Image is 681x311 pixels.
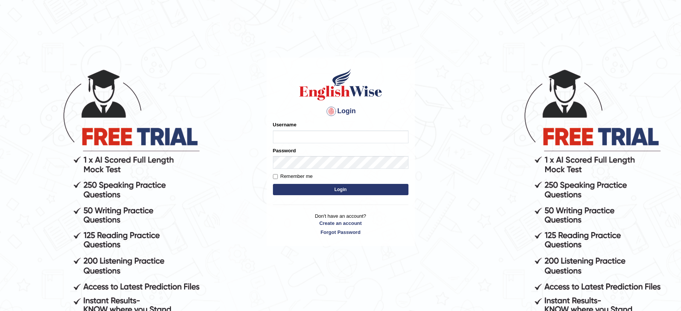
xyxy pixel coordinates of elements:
button: Login [273,184,408,195]
label: Password [273,147,296,154]
h4: Login [273,105,408,117]
label: Remember me [273,173,313,180]
label: Username [273,121,297,128]
a: Forgot Password [273,229,408,236]
input: Remember me [273,174,278,179]
img: Logo of English Wise sign in for intelligent practice with AI [298,68,384,102]
a: Create an account [273,220,408,227]
p: Don't have an account? [273,212,408,236]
